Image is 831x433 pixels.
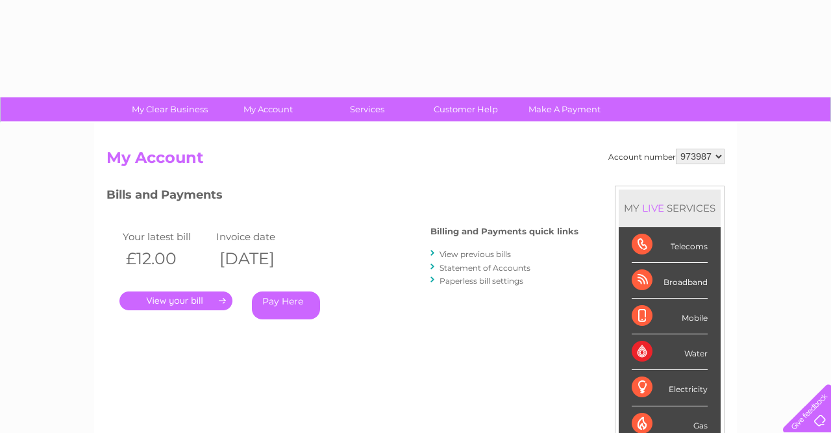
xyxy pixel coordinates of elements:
[632,299,708,334] div: Mobile
[511,97,618,121] a: Make A Payment
[632,370,708,406] div: Electricity
[106,186,578,208] h3: Bills and Payments
[632,263,708,299] div: Broadband
[213,228,306,245] td: Invoice date
[632,227,708,263] div: Telecoms
[440,276,523,286] a: Paperless bill settings
[119,245,213,272] th: £12.00
[619,190,721,227] div: MY SERVICES
[119,291,232,310] a: .
[430,227,578,236] h4: Billing and Payments quick links
[119,228,213,245] td: Your latest bill
[252,291,320,319] a: Pay Here
[632,334,708,370] div: Water
[440,263,530,273] a: Statement of Accounts
[116,97,223,121] a: My Clear Business
[412,97,519,121] a: Customer Help
[639,202,667,214] div: LIVE
[608,149,725,164] div: Account number
[106,149,725,173] h2: My Account
[213,245,306,272] th: [DATE]
[314,97,421,121] a: Services
[440,249,511,259] a: View previous bills
[215,97,322,121] a: My Account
